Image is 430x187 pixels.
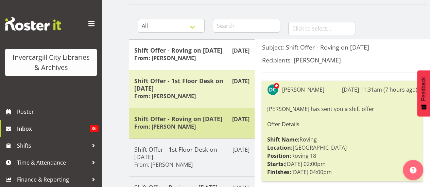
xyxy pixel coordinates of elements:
[134,115,250,123] h5: Shift Offer - Roving on [DATE]
[5,17,61,31] img: Rosterit website logo
[288,22,355,35] input: Click to select...
[410,167,416,173] img: help-xxl-2.png
[267,103,417,178] div: [PERSON_NAME] has sent you a shift offer Roving [GEOGRAPHIC_DATA] Roving 18 [DATE] 02:00pm [DATE]...
[232,77,250,85] p: [DATE]
[267,152,291,160] strong: Position:
[134,146,250,161] h5: Shift Offer - 1st Floor Desk on [DATE]
[232,46,250,55] p: [DATE]
[17,157,88,168] span: Time & Attendance
[134,77,250,92] h5: Shift Offer - 1st Floor Desk on [DATE]
[12,52,90,73] div: Invercargill City Libraries & Archives
[417,70,430,116] button: Feedback - Show survey
[233,146,250,154] p: [DATE]
[420,77,427,101] span: Feedback
[267,121,417,127] h6: Offer Details
[134,93,196,99] h6: From: [PERSON_NAME]
[90,125,99,132] span: 36
[267,84,278,95] img: donald-cunningham11616.jpg
[267,168,291,176] strong: Finishes:
[134,46,250,54] h5: Shift Offer - Roving on [DATE]
[282,86,324,94] div: [PERSON_NAME]
[267,160,285,168] strong: Starts:
[134,123,196,130] h6: From: [PERSON_NAME]
[232,115,250,123] p: [DATE]
[17,141,88,151] span: Shifts
[134,161,193,168] h6: From: [PERSON_NAME]
[134,55,196,61] h6: From: [PERSON_NAME]
[262,43,423,51] h5: Subject: Shift Offer - Roving on [DATE]
[262,56,423,64] h5: Recipients: [PERSON_NAME]
[267,136,299,143] strong: Shift Name:
[17,124,90,134] span: Inbox
[213,19,280,33] input: Search
[267,144,293,151] strong: Location:
[17,107,99,117] span: Roster
[342,86,417,94] div: [DATE] 11:31am (7 hours ago)
[17,174,88,185] span: Finance & Reporting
